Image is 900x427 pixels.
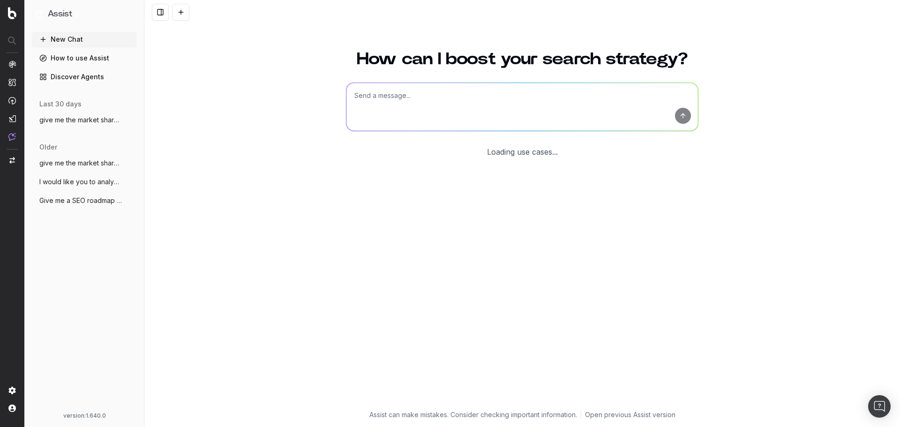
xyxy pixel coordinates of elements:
button: I would like you to analyze the content [32,174,137,189]
span: Give me a SEO roadmap and with which act [39,196,122,205]
span: last 30 days [39,99,82,109]
span: older [39,142,57,152]
div: Open Intercom Messenger [868,395,891,418]
h1: Assist [48,7,72,21]
a: Discover Agents [32,69,137,84]
div: version: 1.640.0 [36,412,133,420]
img: Assist [36,9,44,18]
span: I would like you to analyze the content [39,177,122,187]
button: give me the market share of voice on "bi [32,156,137,171]
img: Assist [8,133,16,141]
img: Analytics [8,60,16,68]
div: Loading use cases... [487,146,558,157]
button: Assist [36,7,133,21]
img: Studio [8,115,16,122]
a: Open previous Assist version [585,410,675,420]
img: Activation [8,97,16,105]
span: give me the market share of voice on "bi [39,158,122,168]
img: Switch project [9,157,15,164]
h1: How can I boost your search strategy? [346,51,698,67]
span: give me the market share of voice on "bi [39,115,122,125]
button: Give me a SEO roadmap and with which act [32,193,137,208]
a: How to use Assist [32,51,137,66]
img: Botify logo [8,7,16,19]
p: Assist can make mistakes. Consider checking important information. [369,410,577,420]
button: New Chat [32,32,137,47]
img: Setting [8,387,16,394]
img: Intelligence [8,78,16,86]
button: give me the market share of voice on "bi [32,112,137,127]
img: My account [8,405,16,412]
